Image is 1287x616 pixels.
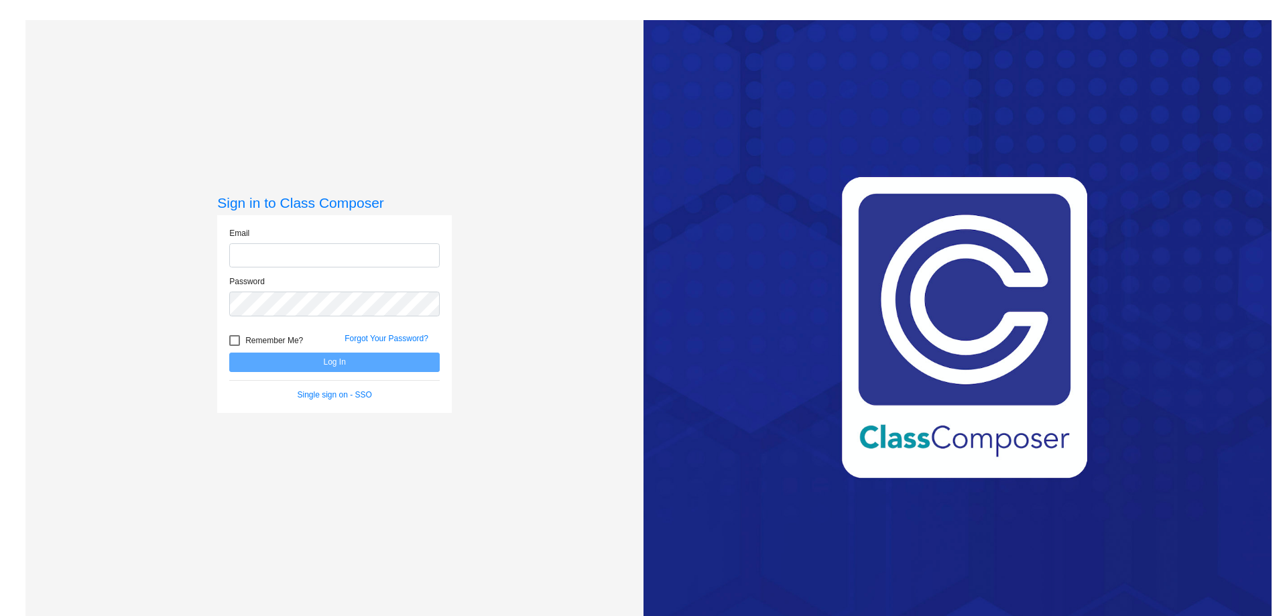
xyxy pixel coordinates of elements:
[345,334,428,343] a: Forgot Your Password?
[229,353,440,372] button: Log In
[298,390,372,399] a: Single sign on - SSO
[245,332,303,349] span: Remember Me?
[229,275,265,288] label: Password
[217,194,452,211] h3: Sign in to Class Composer
[229,227,249,239] label: Email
